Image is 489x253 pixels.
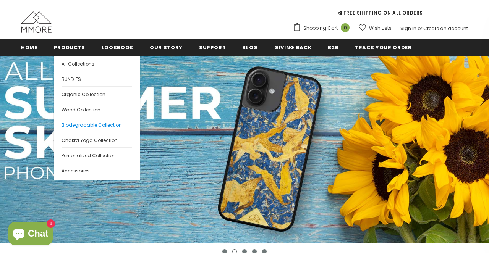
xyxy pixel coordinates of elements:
[102,44,133,51] span: Lookbook
[400,25,416,32] a: Sign In
[62,91,105,98] span: Organic Collection
[62,137,118,143] span: Chakra Yoga Collection
[62,147,132,163] a: Personalized Collection
[199,39,226,56] a: support
[62,76,81,82] span: BUNDLES
[242,44,258,51] span: Blog
[150,39,183,56] a: Our Story
[21,11,52,33] img: MMORE Cases
[6,222,55,247] inbox-online-store-chat: Shopify online store chat
[62,152,116,159] span: Personalized Collection
[62,71,132,86] a: BUNDLES
[359,21,392,35] a: Wish Lists
[62,86,132,102] a: Organic Collection
[62,163,132,178] a: Accessories
[21,44,37,51] span: Home
[199,44,226,51] span: support
[328,44,338,51] span: B2B
[54,39,85,56] a: Products
[242,39,258,56] a: Blog
[62,117,132,132] a: Biodegradable Collection
[303,24,338,32] span: Shopping Cart
[62,132,132,147] a: Chakra Yoga Collection
[274,39,311,56] a: Giving back
[418,25,422,32] span: or
[102,39,133,56] a: Lookbook
[62,122,122,128] span: Biodegradable Collection
[62,106,100,113] span: Wood Collection
[274,44,311,51] span: Giving back
[341,23,350,32] span: 0
[62,56,132,71] a: All Collections
[355,39,411,56] a: Track your order
[21,39,37,56] a: Home
[62,168,90,174] span: Accessories
[62,102,132,117] a: Wood Collection
[355,44,411,51] span: Track your order
[150,44,183,51] span: Our Story
[328,39,338,56] a: B2B
[369,24,392,32] span: Wish Lists
[423,25,468,32] a: Create an account
[54,44,85,51] span: Products
[293,23,353,34] a: Shopping Cart 0
[62,61,94,67] span: All Collections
